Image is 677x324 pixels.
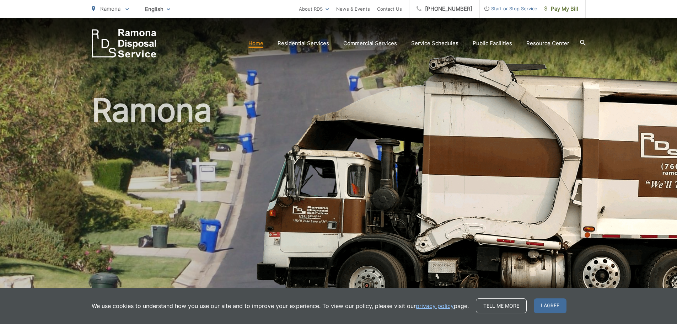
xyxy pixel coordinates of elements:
span: Pay My Bill [544,5,578,13]
a: Resource Center [526,39,569,48]
a: Tell me more [476,298,527,313]
span: English [140,3,176,15]
a: Residential Services [278,39,329,48]
a: EDCD logo. Return to the homepage. [92,29,156,58]
a: News & Events [336,5,370,13]
p: We use cookies to understand how you use our site and to improve your experience. To view our pol... [92,302,469,310]
a: Commercial Services [343,39,397,48]
span: Ramona [100,5,120,12]
a: Public Facilities [473,39,512,48]
a: Service Schedules [411,39,458,48]
a: privacy policy [416,302,454,310]
a: Contact Us [377,5,402,13]
a: Home [248,39,263,48]
a: About RDS [299,5,329,13]
span: I agree [534,298,566,313]
h1: Ramona [92,92,586,318]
